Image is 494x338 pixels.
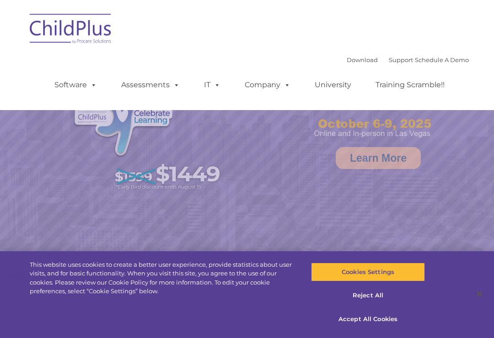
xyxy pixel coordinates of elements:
a: Company [236,76,300,94]
a: Support [389,56,413,63]
a: Schedule A Demo [415,56,469,63]
a: IT [195,76,230,94]
a: Assessments [112,76,189,94]
button: Accept All Cookies [311,310,424,329]
a: Learn More [336,147,421,169]
a: University [306,76,360,94]
font: | [347,56,469,63]
div: This website uses cookies to create a better user experience, provide statistics about user visit... [30,260,296,296]
a: Software [45,76,106,94]
button: Close [469,284,489,304]
button: Reject All [311,286,424,306]
a: Training Scramble!! [366,76,454,94]
button: Cookies Settings [311,263,424,282]
a: Download [347,56,378,63]
img: ChildPlus by Procare Solutions [25,7,117,53]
